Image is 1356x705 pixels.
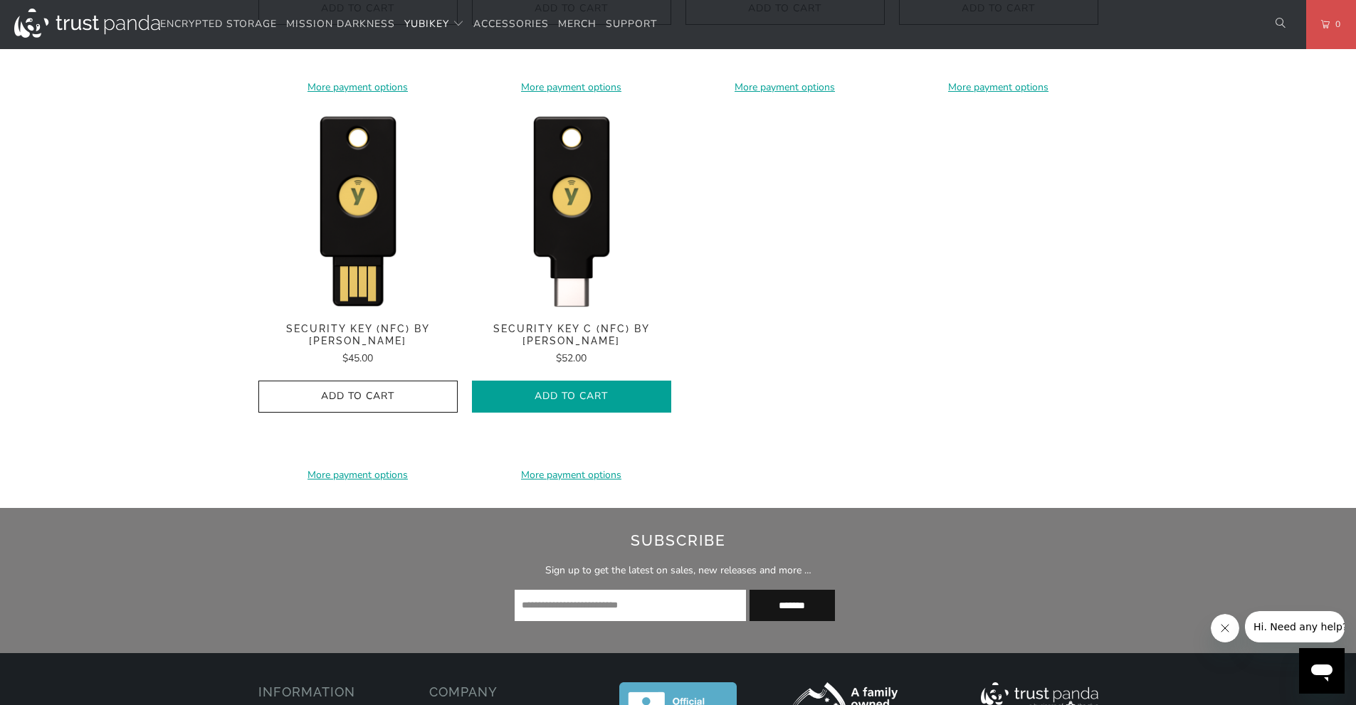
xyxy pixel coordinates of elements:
[558,17,596,31] span: Merch
[558,8,596,41] a: Merch
[342,351,373,365] span: $45.00
[472,323,671,347] span: Security Key C (NFC) by [PERSON_NAME]
[556,351,587,365] span: $52.00
[404,17,449,31] span: YubiKey
[404,8,464,41] summary: YubiKey
[473,17,549,31] span: Accessories
[258,467,458,483] a: More payment options
[472,467,671,483] a: More payment options
[472,381,671,413] button: Add to Cart
[1330,16,1341,32] span: 0
[9,10,103,21] span: Hi. Need any help?
[487,391,656,403] span: Add to Cart
[685,80,885,95] a: More payment options
[275,563,1081,578] p: Sign up to get the latest on sales, new releases and more …
[258,323,458,366] a: Security Key (NFC) by [PERSON_NAME] $45.00
[286,17,395,31] span: Mission Darkness
[472,323,671,366] a: Security Key C (NFC) by [PERSON_NAME] $52.00
[160,8,277,41] a: Encrypted Storage
[473,8,549,41] a: Accessories
[472,110,671,309] img: Security Key C (NFC) by Yubico - Trust Panda
[275,529,1081,552] h2: Subscribe
[606,17,657,31] span: Support
[258,80,458,95] a: More payment options
[258,323,458,347] span: Security Key (NFC) by [PERSON_NAME]
[258,110,458,309] a: Security Key (NFC) by Yubico - Trust Panda Security Key (NFC) by Yubico - Trust Panda
[899,80,1098,95] a: More payment options
[14,9,160,38] img: Trust Panda Australia
[1299,648,1345,694] iframe: Button to launch messaging window
[606,8,657,41] a: Support
[286,8,395,41] a: Mission Darkness
[160,17,277,31] span: Encrypted Storage
[160,8,657,41] nav: Translation missing: en.navigation.header.main_nav
[258,110,458,309] img: Security Key (NFC) by Yubico - Trust Panda
[1211,614,1239,642] iframe: Close message
[1245,611,1345,642] iframe: Message from company
[472,80,671,95] a: More payment options
[258,381,458,413] button: Add to Cart
[472,110,671,309] a: Security Key C (NFC) by Yubico - Trust Panda Security Key C (NFC) by Yubico - Trust Panda
[273,391,443,403] span: Add to Cart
